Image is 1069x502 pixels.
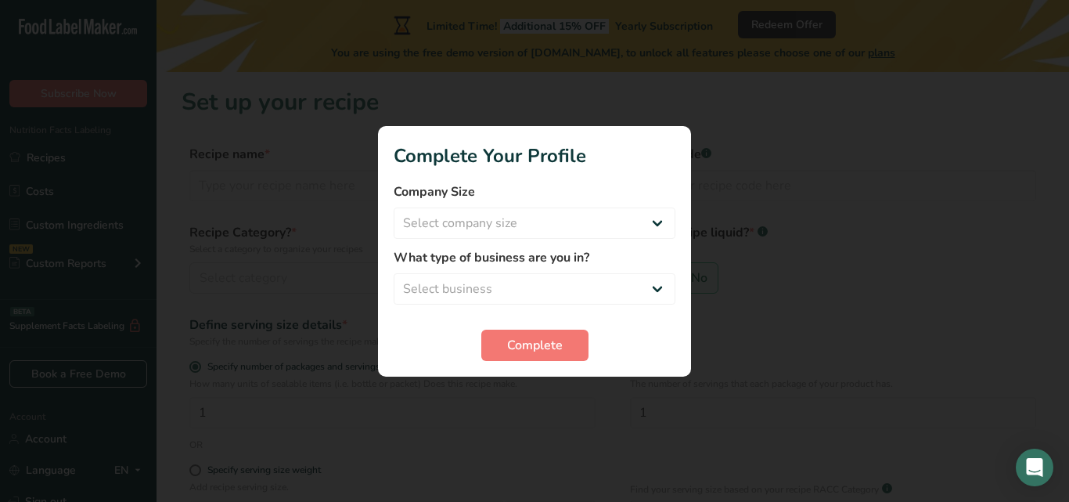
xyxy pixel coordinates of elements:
span: Complete [507,336,563,355]
h1: Complete Your Profile [394,142,675,170]
label: What type of business are you in? [394,248,675,267]
label: Company Size [394,182,675,201]
button: Complete [481,330,588,361]
div: Open Intercom Messenger [1016,449,1053,486]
